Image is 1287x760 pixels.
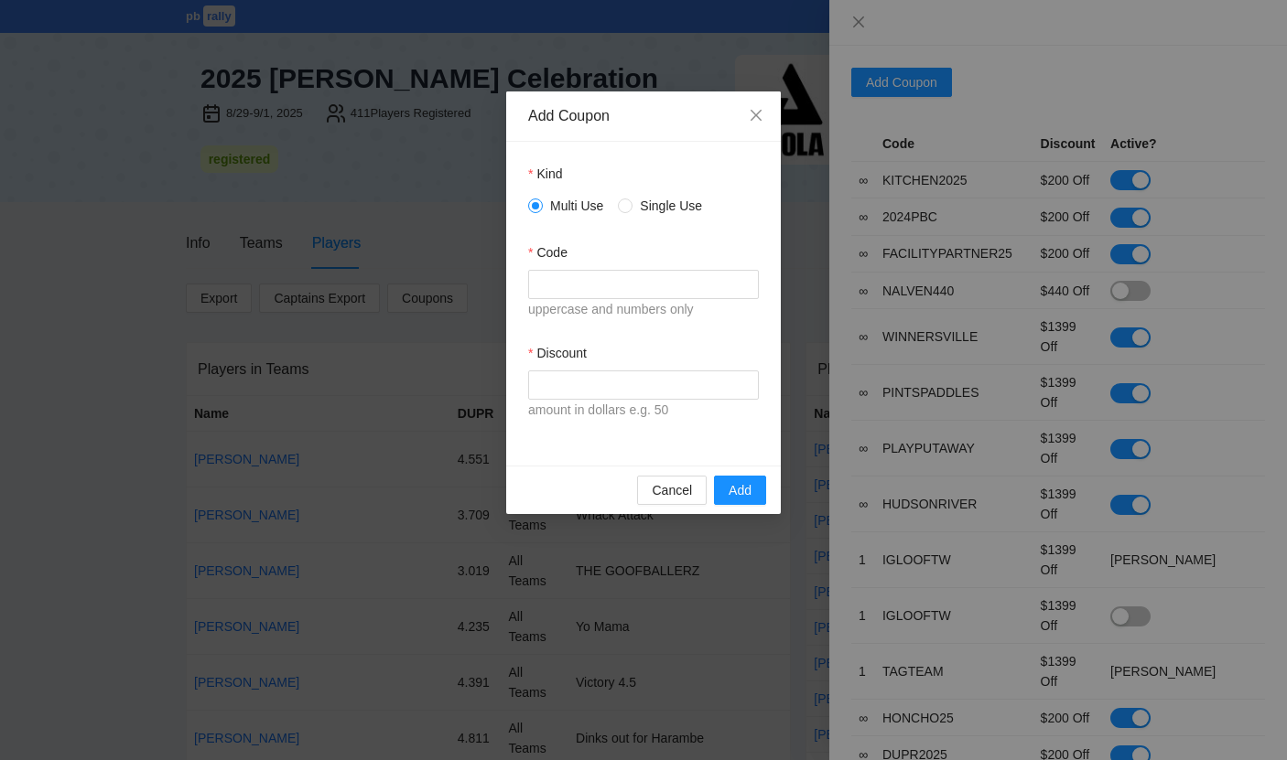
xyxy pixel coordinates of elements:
span: Single Use [633,196,709,216]
button: Add [714,476,766,505]
span: Cancel [652,480,692,500]
input: Code [528,270,759,299]
label: Discount [528,343,587,363]
button: Close [731,91,781,141]
div: Add Coupon [528,106,759,126]
label: Code [528,242,568,262]
input: Discount [528,370,759,400]
span: Multi Use [543,196,611,216]
span: Add [729,480,752,500]
span: close [749,108,763,123]
button: Cancel [637,476,707,505]
div: amount in dollars e.g. 50 [528,400,759,422]
div: uppercase and numbers only [528,299,759,321]
label: Kind [528,164,562,184]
